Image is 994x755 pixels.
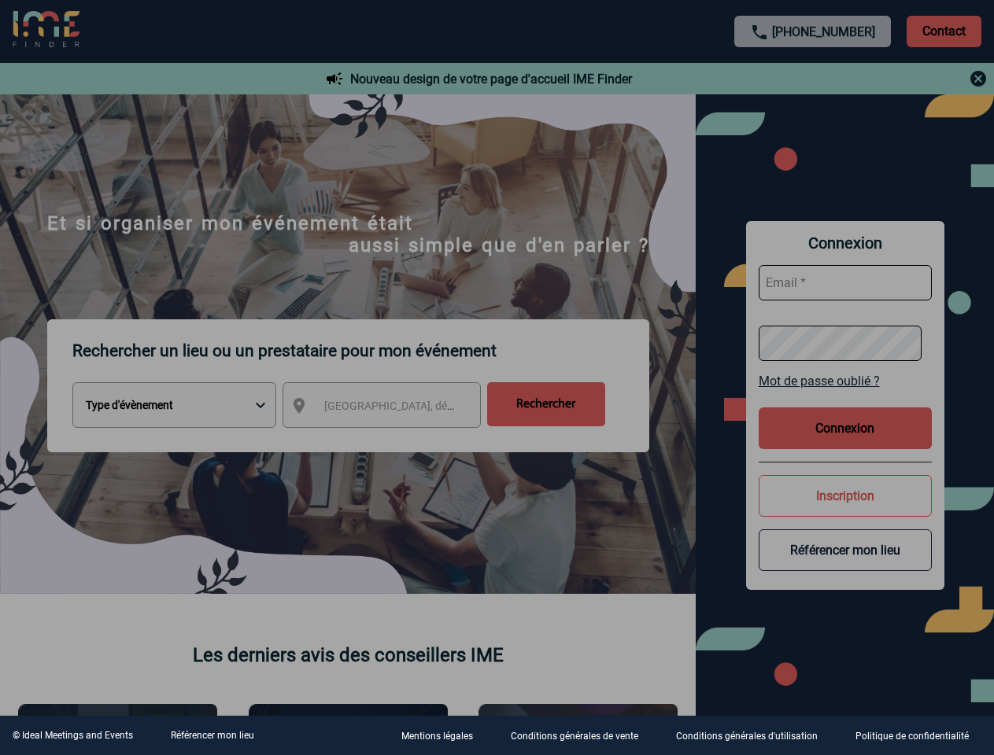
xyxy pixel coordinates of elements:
[511,731,638,742] p: Conditions générales de vente
[389,728,498,743] a: Mentions légales
[855,731,969,742] p: Politique de confidentialité
[401,731,473,742] p: Mentions légales
[663,728,843,743] a: Conditions générales d'utilisation
[13,730,133,741] div: © Ideal Meetings and Events
[676,731,818,742] p: Conditions générales d'utilisation
[171,730,254,741] a: Référencer mon lieu
[843,728,994,743] a: Politique de confidentialité
[498,728,663,743] a: Conditions générales de vente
